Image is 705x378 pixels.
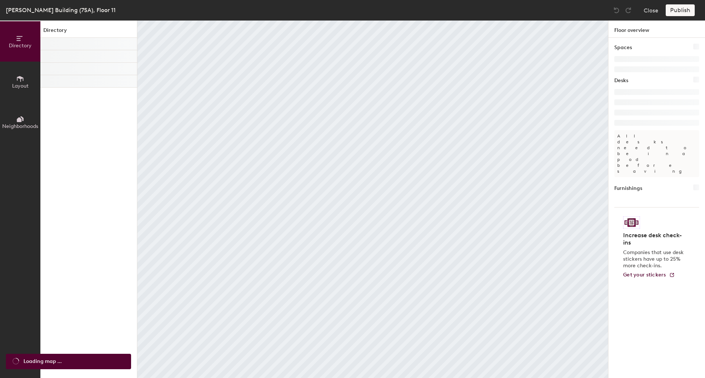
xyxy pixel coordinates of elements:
p: Companies that use desk stickers have up to 25% more check-ins. [623,249,686,269]
a: Get your stickers [623,272,675,278]
h1: Directory [40,26,137,38]
canvas: Map [137,21,608,378]
img: Sticker logo [623,216,640,229]
span: Loading map ... [23,357,62,366]
h1: Desks [614,77,628,85]
h1: Spaces [614,44,632,52]
h4: Increase desk check-ins [623,232,686,246]
span: Layout [12,83,29,89]
p: All desks need to be in a pod before saving [614,130,699,177]
h1: Furnishings [614,184,642,192]
span: Neighborhoods [2,123,38,129]
span: Directory [9,43,32,49]
img: Undo [613,7,620,14]
img: Redo [625,7,632,14]
span: Get your stickers [623,272,666,278]
button: Close [644,4,658,16]
h1: Floor overview [608,21,705,38]
div: [PERSON_NAME] Building (75A), Floor 11 [6,5,116,15]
